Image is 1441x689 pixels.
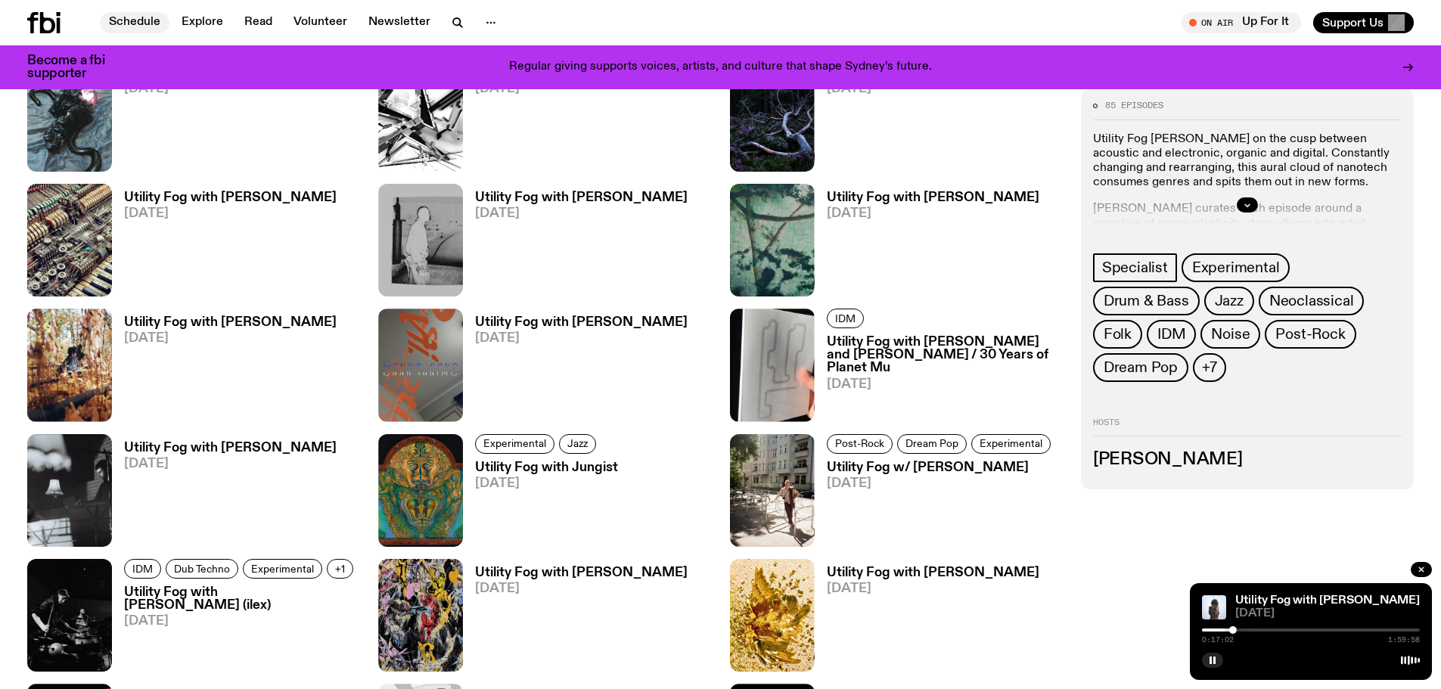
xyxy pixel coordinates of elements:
[1313,12,1414,33] button: Support Us
[475,316,688,329] h3: Utility Fog with [PERSON_NAME]
[124,191,337,204] h3: Utility Fog with [PERSON_NAME]
[827,477,1055,490] span: [DATE]
[827,336,1063,374] h3: Utility Fog with [PERSON_NAME] and [PERSON_NAME] / 30 Years of Planet Mu
[1093,353,1188,382] a: Dream Pop
[815,336,1063,421] a: Utility Fog with [PERSON_NAME] and [PERSON_NAME] / 30 Years of Planet Mu[DATE]
[378,559,463,672] img: Cover from SUMAC & Moor Mother's album The Film
[124,442,337,455] h3: Utility Fog with [PERSON_NAME]
[463,191,688,296] a: Utility Fog with [PERSON_NAME][DATE]
[327,559,353,579] button: +1
[124,316,337,329] h3: Utility Fog with [PERSON_NAME]
[1235,594,1420,607] a: Utility Fog with [PERSON_NAME]
[124,332,337,345] span: [DATE]
[243,559,322,579] a: Experimental
[463,566,688,672] a: Utility Fog with [PERSON_NAME][DATE]
[827,207,1039,220] span: [DATE]
[124,559,161,579] a: IDM
[1269,293,1354,309] span: Neoclassical
[1093,132,1402,191] p: Utility Fog [PERSON_NAME] on the cusp between acoustic and electronic, organic and digital. Const...
[897,434,967,454] a: Dream Pop
[1211,326,1250,343] span: Noise
[1322,16,1384,29] span: Support Us
[475,566,688,579] h3: Utility Fog with [PERSON_NAME]
[815,566,1039,672] a: Utility Fog with [PERSON_NAME][DATE]
[1147,320,1196,349] a: IDM
[1204,287,1254,315] a: Jazz
[27,59,112,172] img: Cover to Giant Claw's album Decadent Stress Chamber
[815,67,1039,172] a: Utility Fog with [PERSON_NAME][DATE]
[27,309,112,421] img: Cover for billy woods' album Golliwog
[112,191,337,296] a: Utility Fog with [PERSON_NAME][DATE]
[463,67,688,172] a: Utility Fog with [PERSON_NAME][DATE]
[174,563,230,574] span: Dub Techno
[827,378,1063,391] span: [DATE]
[1104,326,1132,343] span: Folk
[971,434,1051,454] a: Experimental
[815,191,1039,296] a: Utility Fog with [PERSON_NAME][DATE]
[100,12,169,33] a: Schedule
[1259,287,1365,315] a: Neoclassical
[378,59,463,172] img: Cover to Slikback's album Attrition
[475,461,618,474] h3: Utility Fog with Jungist
[1182,253,1290,282] a: Experimental
[172,12,232,33] a: Explore
[359,12,439,33] a: Newsletter
[112,586,360,672] a: Utility Fog with [PERSON_NAME] (ilex)[DATE]
[124,615,360,628] span: [DATE]
[483,438,546,449] span: Experimental
[730,559,815,672] img: Cover for Simon Henocq's album We Use Cookies
[166,559,238,579] a: Dub Techno
[1093,320,1142,349] a: Folk
[112,67,337,172] a: Utility Fog with [PERSON_NAME][DATE]
[1093,253,1177,282] a: Specialist
[1093,287,1200,315] a: Drum & Bass
[463,316,688,421] a: Utility Fog with [PERSON_NAME][DATE]
[1093,418,1402,436] h2: Hosts
[475,434,554,454] a: Experimental
[980,438,1042,449] span: Experimental
[1200,320,1260,349] a: Noise
[1104,293,1189,309] span: Drum & Bass
[335,563,345,574] span: +1
[1265,320,1356,349] a: Post-Rock
[1192,259,1280,276] span: Experimental
[378,184,463,296] img: Cover to Low End Activist's Superwave EP
[1202,636,1234,644] span: 0:17:02
[1102,259,1168,276] span: Specialist
[1105,101,1163,110] span: 85 episodes
[112,316,337,421] a: Utility Fog with [PERSON_NAME][DATE]
[1202,359,1217,376] span: +7
[235,12,281,33] a: Read
[1202,595,1226,619] img: Cover of Leese's album Δ
[730,59,815,172] img: Cover for Aho Ssan & Resina's album Ego Death
[475,332,688,345] span: [DATE]
[835,438,884,449] span: Post-Rock
[509,61,932,74] p: Regular giving supports voices, artists, and culture that shape Sydney’s future.
[124,207,337,220] span: [DATE]
[27,184,112,296] img: Cover of Andrea Taeggi's album Chaoticism You Can Do At Home
[112,442,337,547] a: Utility Fog with [PERSON_NAME][DATE]
[827,309,864,328] a: IDM
[827,434,893,454] a: Post-Rock
[815,461,1055,547] a: Utility Fog w/ [PERSON_NAME][DATE]
[463,461,618,547] a: Utility Fog with Jungist[DATE]
[284,12,356,33] a: Volunteer
[1215,293,1244,309] span: Jazz
[1093,452,1402,468] h3: [PERSON_NAME]
[1193,353,1226,382] button: +7
[1388,636,1420,644] span: 1:59:58
[132,563,153,574] span: IDM
[1182,12,1301,33] button: On AirUp For It
[827,461,1055,474] h3: Utility Fog w/ [PERSON_NAME]
[1157,326,1185,343] span: IDM
[835,313,856,324] span: IDM
[475,477,618,490] span: [DATE]
[124,458,337,470] span: [DATE]
[559,434,596,454] a: Jazz
[567,438,588,449] span: Jazz
[1275,326,1345,343] span: Post-Rock
[827,566,1039,579] h3: Utility Fog with [PERSON_NAME]
[827,582,1039,595] span: [DATE]
[475,582,688,595] span: [DATE]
